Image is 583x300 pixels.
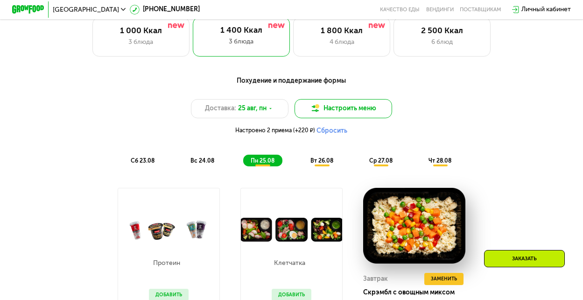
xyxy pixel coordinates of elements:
div: 1 000 Ккал [101,26,181,36]
span: Заменить [431,275,457,283]
div: 2 500 Ккал [402,26,482,36]
span: Доставка: [205,104,236,114]
button: Настроить меню [295,99,392,119]
div: поставщикам [460,7,501,13]
button: Заменить [424,273,464,285]
div: 1 800 Ккал [302,26,381,36]
span: 25 авг, пн [238,104,267,114]
div: 6 блюд [402,37,482,47]
a: Вендинги [426,7,454,13]
a: [PHONE_NUMBER] [130,5,200,14]
p: Протеин [149,260,184,266]
span: пн 25.08 [251,157,274,164]
span: чт 28.08 [428,157,451,164]
div: 3 блюда [201,37,281,47]
div: 3 блюда [101,37,181,47]
a: Качество еды [380,7,420,13]
span: вс 24.08 [190,157,214,164]
span: Настроено 2 приема (+220 ₽) [235,128,315,133]
div: Завтрак [363,273,388,285]
div: Скрэмбл с овощным миксом [363,288,472,296]
div: Похудение и поддержание формы [52,76,531,86]
p: Клетчатка [272,260,307,266]
span: ср 27.08 [369,157,393,164]
span: [GEOGRAPHIC_DATA] [53,7,119,13]
div: 1 400 Ккал [201,26,281,36]
span: вт 26.08 [310,157,333,164]
div: Заказать [484,250,565,267]
div: Личный кабинет [521,5,571,14]
div: 4 блюда [302,37,381,47]
button: Сбросить [316,127,347,135]
span: сб 23.08 [131,157,155,164]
